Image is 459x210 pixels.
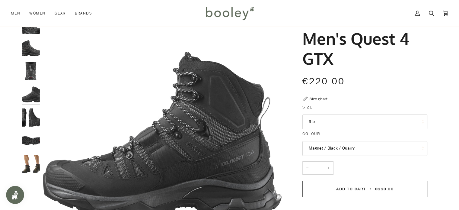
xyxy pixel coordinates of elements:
[302,161,312,175] button: −
[336,186,366,192] span: Add to Cart
[22,108,40,127] img: Salomon Men's Quest 4 GTX Magnet / Black / Quarry - Booley Galway
[302,161,333,175] input: Quantity
[22,131,40,150] img: Salomon Men's Quest 4 GTX Olive Night / Peat / Safari - Booley Galway
[75,10,92,16] span: Brands
[368,186,373,192] span: •
[302,131,320,137] span: Colour
[324,161,333,175] button: +
[302,181,427,197] button: Add to Cart • €220.00
[6,186,24,204] iframe: Button to open loyalty program pop-up
[302,28,423,68] h1: Men's Quest 4 GTX
[302,141,427,156] button: Magnet / Black / Quarry
[302,75,345,88] span: €220.00
[22,62,40,80] img: Salomon Men's Quest 4 GTX Magnet / Black / Quarry - Booley Galway
[22,155,40,173] img: Salomon Men's Quest 4 GTX Olive Night / Peat / Safari - Booley Galway
[22,39,40,57] img: Salomon Men's Quest 4 GTX Magnet / Black / Quarry - Booley Galway
[29,10,45,16] span: Women
[310,96,327,102] div: Size chart
[302,104,312,110] span: Size
[11,10,20,16] span: Men
[203,5,256,22] img: Booley
[375,186,394,192] span: €220.00
[55,10,66,16] span: Gear
[22,85,40,103] img: Salomon Men's Quest 4 GTX Magnet / Black / Quarry - Booley Galway
[302,115,427,129] button: 9.5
